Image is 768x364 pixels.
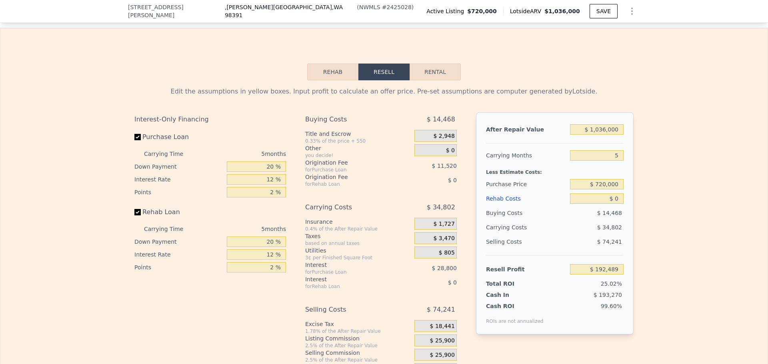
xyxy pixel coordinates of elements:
[446,147,455,154] span: $ 0
[307,64,358,80] button: Rehab
[486,163,624,177] div: Less Estimate Costs:
[134,186,224,199] div: Points
[439,249,455,257] span: $ 805
[590,4,618,18] button: SAVE
[134,261,224,274] div: Points
[486,291,536,299] div: Cash In
[624,3,640,19] button: Show Options
[430,323,455,330] span: $ 18,441
[305,200,394,215] div: Carrying Costs
[486,262,567,276] div: Resell Profit
[305,152,411,159] div: you decide!
[134,160,224,173] div: Down Payment
[134,209,141,215] input: Rehab Loan
[134,173,224,186] div: Interest Rate
[486,302,544,310] div: Cash ROI
[305,349,411,357] div: Selling Commission
[597,224,622,231] span: $ 34,802
[486,122,567,137] div: After Repair Value
[134,235,224,248] div: Down Payment
[486,206,567,220] div: Buying Costs
[544,8,580,14] span: $1,036,000
[601,280,622,287] span: 25.02%
[426,7,467,15] span: Active Listing
[432,265,457,271] span: $ 28,800
[382,4,412,10] span: # 2425028
[305,342,411,349] div: 2.5% of the After Repair Value
[486,148,567,163] div: Carrying Months
[305,159,394,167] div: Origination Fee
[305,181,394,187] div: for Rehab Loan
[486,220,536,235] div: Carrying Costs
[427,200,455,215] span: $ 34,802
[433,133,454,140] span: $ 2,948
[305,269,394,275] div: for Purchase Loan
[427,112,455,127] span: $ 14,468
[430,352,455,359] span: $ 25,900
[433,235,454,242] span: $ 3,470
[305,232,411,240] div: Taxes
[448,177,457,183] span: $ 0
[134,112,286,127] div: Interest-Only Financing
[134,205,224,219] label: Rehab Loan
[601,303,622,309] span: 99.60%
[486,280,536,288] div: Total ROI
[305,173,394,181] div: Origination Fee
[305,328,411,334] div: 1.78% of the After Repair Value
[305,255,411,261] div: 3¢ per Finished Square Foot
[134,248,224,261] div: Interest Rate
[305,320,411,328] div: Excise Tax
[199,147,286,160] div: 5 months
[305,357,411,363] div: 2.5% of the After Repair Value
[486,310,544,324] div: ROIs are not annualized
[510,7,544,15] span: Lotside ARV
[427,302,455,317] span: $ 74,241
[305,275,394,283] div: Interest
[357,3,414,11] div: ( )
[199,223,286,235] div: 5 months
[305,130,411,138] div: Title and Escrow
[597,239,622,245] span: $ 74,241
[359,4,380,10] span: NWMLS
[448,279,457,286] span: $ 0
[433,221,454,228] span: $ 1,727
[305,138,411,144] div: 0.33% of the price + 550
[134,130,224,144] label: Purchase Loan
[225,4,343,18] span: , WA 98391
[144,223,196,235] div: Carrying Time
[467,7,497,15] span: $720,000
[305,240,411,247] div: based on annual taxes
[134,87,634,96] div: Edit the assumptions in yellow boxes. Input profit to calculate an offer price. Pre-set assumptio...
[144,147,196,160] div: Carrying Time
[305,226,411,232] div: 0.4% of the After Repair Value
[134,134,141,140] input: Purchase Loan
[305,261,394,269] div: Interest
[305,302,394,317] div: Selling Costs
[305,112,394,127] div: Buying Costs
[430,337,455,344] span: $ 25,900
[225,3,355,19] span: , [PERSON_NAME][GEOGRAPHIC_DATA]
[486,177,567,191] div: Purchase Price
[305,247,411,255] div: Utilities
[305,218,411,226] div: Insurance
[486,235,567,249] div: Selling Costs
[410,64,461,80] button: Rental
[486,191,567,206] div: Rehab Costs
[432,163,457,169] span: $ 11,520
[305,167,394,173] div: for Purchase Loan
[305,334,411,342] div: Listing Commission
[305,283,394,290] div: for Rehab Loan
[358,64,410,80] button: Resell
[128,3,225,19] span: [STREET_ADDRESS][PERSON_NAME]
[305,144,411,152] div: Other
[594,292,622,298] span: $ 193,270
[597,210,622,216] span: $ 14,468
